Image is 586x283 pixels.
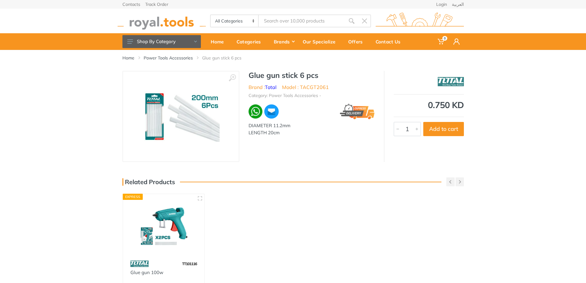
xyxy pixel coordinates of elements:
[122,178,175,186] h3: Related Products
[423,122,464,136] button: Add to cart
[144,55,193,61] a: Power Tools Accessories
[249,71,375,80] h1: Glue gun stick 6 pcs
[118,13,206,30] img: royal.tools Logo
[122,55,464,61] nav: breadcrumb
[211,15,259,27] select: Category
[436,2,447,6] a: Login
[182,261,197,266] span: TT101116
[249,92,321,99] li: Category: Power Tools Accessories -
[298,33,344,50] a: Our Specialize
[206,33,232,50] a: Home
[265,84,277,90] a: Total
[371,35,409,48] div: Contact Us
[452,2,464,6] a: العربية
[232,33,269,50] a: Categories
[232,35,269,48] div: Categories
[130,269,163,275] a: Glue gun 100w
[344,35,371,48] div: Offers
[249,83,277,91] li: Brand :
[442,36,447,41] span: 0
[376,13,464,30] img: royal.tools Logo
[269,35,298,48] div: Brands
[371,33,409,50] a: Contact Us
[145,2,168,6] a: Track Order
[340,104,375,119] img: express.png
[202,55,251,61] li: Glue gun stick 6 pcs
[142,78,220,155] img: Royal Tools - Glue gun stick 6 pcs
[433,33,449,50] a: 0
[249,104,263,119] img: wa.webp
[282,83,329,91] li: Model : TACGT2061
[249,122,375,136] div: DIAMETER 11.2mm LENGTH 20cm
[123,194,143,200] div: Express
[344,33,371,50] a: Offers
[122,55,134,61] a: Home
[259,14,345,27] input: Site search
[122,2,140,6] a: Contacts
[122,35,201,48] button: Shop By Category
[298,35,344,48] div: Our Specialize
[129,200,199,252] img: Royal Tools - Glue gun 100w
[438,74,464,89] img: Total
[394,101,464,109] div: 0.750 KD
[130,258,149,269] img: 86.webp
[264,104,279,119] img: ma.webp
[206,35,232,48] div: Home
